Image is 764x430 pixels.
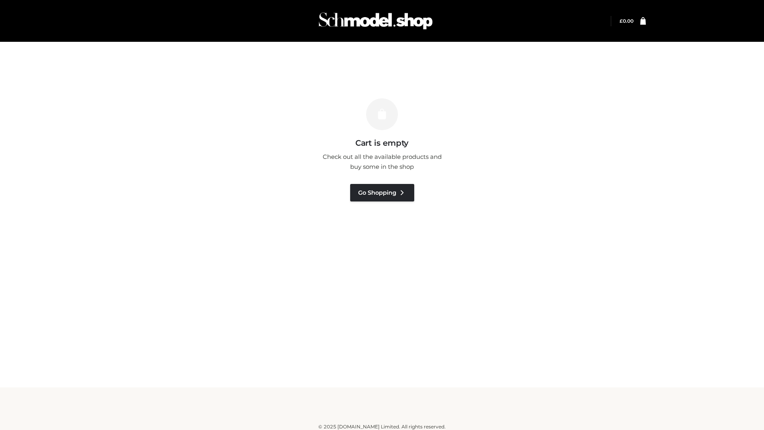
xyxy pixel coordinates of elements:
[620,18,623,24] span: £
[136,138,628,148] h3: Cart is empty
[316,5,435,37] img: Schmodel Admin 964
[318,152,446,172] p: Check out all the available products and buy some in the shop
[620,18,633,24] a: £0.00
[620,18,633,24] bdi: 0.00
[350,184,414,201] a: Go Shopping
